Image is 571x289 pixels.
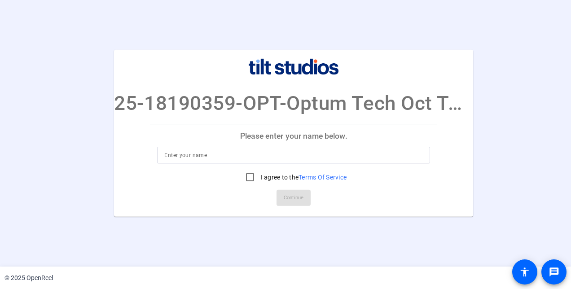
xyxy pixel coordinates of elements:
mat-icon: message [549,267,559,277]
p: Please enter your name below. [150,125,437,147]
mat-icon: accessibility [519,267,530,277]
input: Enter your name [164,150,423,161]
img: company-logo [249,59,338,75]
a: Terms Of Service [299,174,347,181]
p: 25-18190359-OPT-Optum Tech Oct Town Hall r2 [114,88,473,118]
div: © 2025 OpenReel [4,273,53,283]
label: I agree to the [259,173,347,182]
